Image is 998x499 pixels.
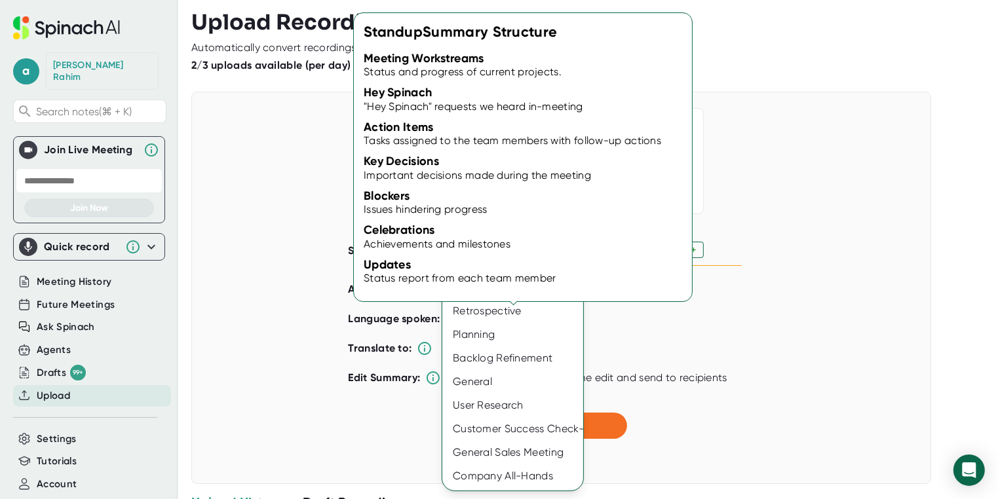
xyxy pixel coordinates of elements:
div: Company All-Hands [442,464,583,488]
div: Planning [442,323,583,346]
div: General Sales Meeting [442,441,583,464]
div: Open Intercom Messenger [953,454,985,486]
div: General [442,370,583,394]
div: Customer Success Check-In [442,417,583,441]
div: Create custom template [442,252,583,276]
div: Retrospective [442,299,583,323]
div: Standup [442,276,583,299]
div: Backlog Refinement [442,346,583,370]
div: User Research [442,394,583,417]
